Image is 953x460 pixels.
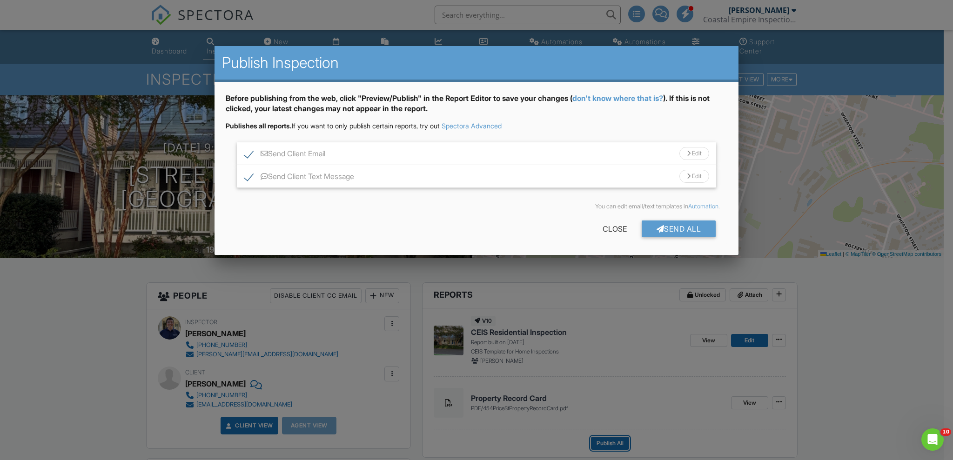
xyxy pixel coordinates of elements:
[588,220,642,237] div: Close
[244,149,325,161] label: Send Client Email
[679,170,709,183] div: Edit
[226,122,440,130] span: If you want to only publish certain reports, try out
[679,147,709,160] div: Edit
[226,93,727,121] div: Before publishing from the web, click "Preview/Publish" in the Report Editor to save your changes...
[244,172,354,184] label: Send Client Text Message
[442,122,502,130] a: Spectora Advanced
[688,203,718,210] a: Automation
[642,220,716,237] div: Send All
[233,203,720,210] div: You can edit email/text templates in .
[226,122,292,130] strong: Publishes all reports.
[921,428,944,451] iframe: Intercom live chat
[572,93,663,103] a: don't know where that is?
[940,428,951,436] span: 10
[222,53,731,72] h2: Publish Inspection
